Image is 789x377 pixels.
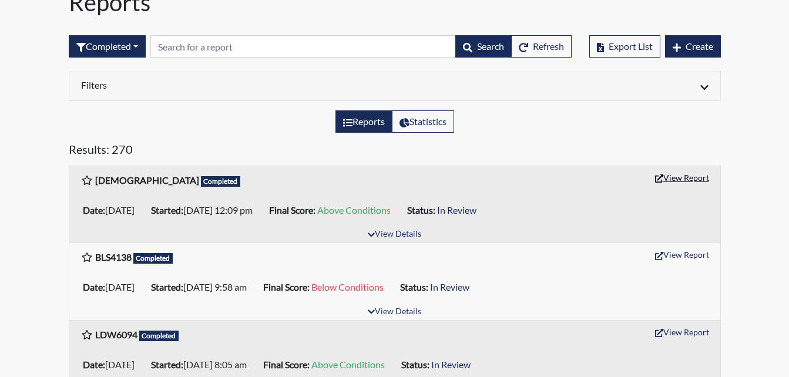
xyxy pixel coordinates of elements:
button: View Report [650,169,714,187]
b: BLS4138 [95,251,132,262]
span: Refresh [533,41,564,52]
span: In Review [431,359,471,370]
span: Below Conditions [311,281,384,292]
button: View Details [362,227,427,243]
label: View the list of reports [335,110,392,133]
button: Completed [69,35,146,58]
div: Filter by interview status [69,35,146,58]
b: Status: [401,359,429,370]
label: View statistics about completed interviews [392,110,454,133]
li: [DATE] 12:09 pm [146,201,264,220]
span: In Review [430,281,469,292]
button: View Report [650,323,714,341]
button: Search [455,35,512,58]
button: Refresh [511,35,572,58]
span: Above Conditions [311,359,385,370]
b: LDW6094 [95,329,137,340]
span: Above Conditions [317,204,391,216]
button: View Report [650,245,714,264]
b: Date: [83,204,105,216]
b: Final Score: [263,359,310,370]
span: Create [686,41,713,52]
li: [DATE] 8:05 am [146,355,258,374]
h6: Filters [81,79,386,90]
b: Final Score: [269,204,315,216]
button: Create [665,35,721,58]
span: In Review [437,204,476,216]
li: [DATE] 9:58 am [146,278,258,297]
b: Status: [407,204,435,216]
b: Date: [83,281,105,292]
span: Search [477,41,504,52]
b: [DEMOGRAPHIC_DATA] [95,174,199,186]
span: Completed [139,331,179,341]
li: [DATE] [78,355,146,374]
h5: Results: 270 [69,142,721,161]
button: Export List [589,35,660,58]
b: Started: [151,359,183,370]
input: Search by Registration ID, Interview Number, or Investigation Name. [150,35,456,58]
b: Status: [400,281,428,292]
div: Click to expand/collapse filters [72,79,717,93]
b: Started: [151,281,183,292]
span: Export List [609,41,653,52]
button: View Details [362,304,427,320]
span: Completed [133,253,173,264]
b: Started: [151,204,183,216]
li: [DATE] [78,201,146,220]
b: Date: [83,359,105,370]
li: [DATE] [78,278,146,297]
span: Completed [201,176,241,187]
b: Final Score: [263,281,310,292]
